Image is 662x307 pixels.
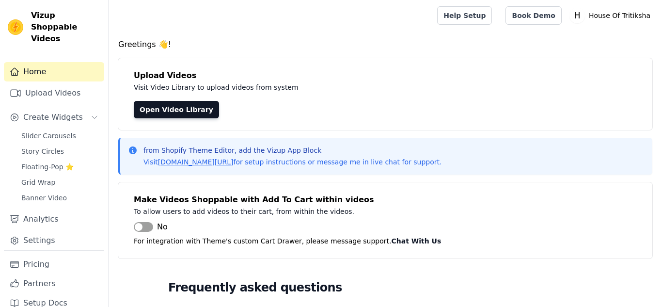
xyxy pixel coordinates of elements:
button: No [134,221,168,233]
a: [DOMAIN_NAME][URL] [158,158,234,166]
text: H [574,11,580,20]
a: Open Video Library [134,101,219,118]
p: House Of Tritiksha [585,7,654,24]
span: Grid Wrap [21,178,55,187]
button: Create Widgets [4,108,104,127]
span: Floating-Pop ⭐ [21,162,74,172]
a: Book Demo [505,6,561,25]
p: For integration with Theme's custom Cart Drawer, please message support. [134,235,637,247]
span: Banner Video [21,193,67,203]
p: To allow users to add videos to their cart, from within the videos. [134,206,568,217]
a: Settings [4,231,104,250]
button: Chat With Us [392,235,441,247]
a: Partners [4,274,104,293]
span: Create Widgets [23,112,83,123]
h4: Upload Videos [134,70,637,81]
p: from Shopify Theme Editor, add the Vizup App Block [143,145,441,155]
a: Banner Video [16,191,104,205]
a: Help Setup [437,6,492,25]
a: Story Circles [16,145,104,158]
p: Visit for setup instructions or message me in live chat for support. [143,157,441,167]
p: Visit Video Library to upload videos from system [134,81,568,93]
button: H House Of Tritiksha [569,7,654,24]
h4: Make Videos Shoppable with Add To Cart within videos [134,194,637,206]
a: Analytics [4,210,104,229]
span: Vizup Shoppable Videos [31,10,100,45]
h4: Greetings 👋! [118,39,652,50]
a: Slider Carousels [16,129,104,143]
img: Vizup [8,19,23,35]
span: Slider Carousels [21,131,76,141]
a: Floating-Pop ⭐ [16,160,104,174]
a: Pricing [4,255,104,274]
span: No [157,221,168,233]
a: Grid Wrap [16,176,104,189]
a: Home [4,62,104,81]
a: Upload Videos [4,83,104,103]
span: Story Circles [21,146,64,156]
h2: Frequently asked questions [168,278,602,297]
